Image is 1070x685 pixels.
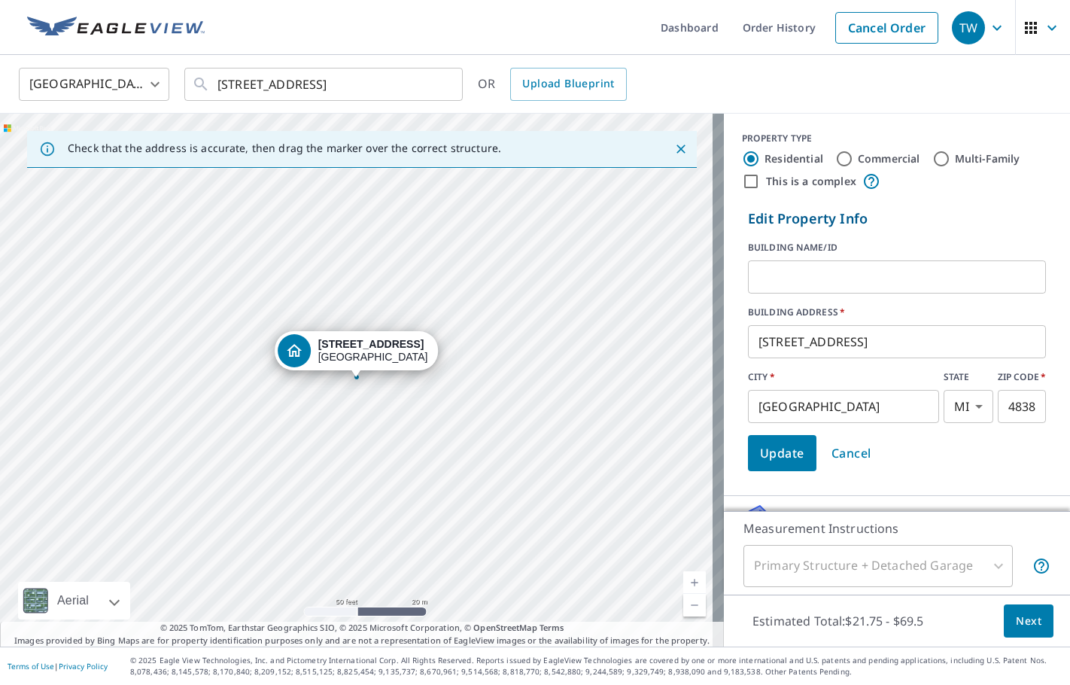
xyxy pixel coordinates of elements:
[8,662,108,671] p: |
[748,435,816,471] button: Update
[1032,557,1050,575] span: Your report will include the primary structure and a detached garage if one exists.
[748,209,1046,229] p: Edit Property Info
[671,139,691,159] button: Close
[998,370,1046,384] label: ZIP CODE
[59,661,108,671] a: Privacy Policy
[766,174,856,189] label: This is a complex
[955,151,1020,166] label: Multi-Family
[68,142,501,155] p: Check that the address is accurate, then drag the marker over the correct structure.
[760,443,804,464] span: Update
[53,582,93,620] div: Aerial
[318,338,424,350] strong: [STREET_ADDRESS]
[952,11,985,44] div: TW
[944,390,993,423] div: MI
[540,622,564,633] a: Terms
[8,661,54,671] a: Terms of Use
[318,338,428,364] div: [GEOGRAPHIC_DATA]
[748,370,939,384] label: CITY
[478,68,627,101] div: OR
[683,571,706,594] a: Current Level 19, Zoom In
[1004,604,1053,638] button: Next
[683,594,706,616] a: Current Level 19, Zoom Out
[748,241,1046,254] label: BUILDING NAME/ID
[510,68,626,101] a: Upload Blueprint
[835,12,938,44] a: Cancel Order
[275,331,439,378] div: Dropped pin, building 1, Residential property, 368 Lakeside Dr White Lake, MI 48386
[765,151,823,166] label: Residential
[748,306,1046,319] label: BUILDING ADDRESS
[831,443,871,464] span: Cancel
[742,132,1052,145] div: PROPERTY TYPE
[130,655,1062,677] p: © 2025 Eagle View Technologies, Inc. and Pictometry International Corp. All Rights Reserved. Repo...
[19,63,169,105] div: [GEOGRAPHIC_DATA]
[740,604,936,638] p: Estimated Total: $21.75 - $69.5
[473,622,537,633] a: OpenStreetMap
[18,582,130,620] div: Aerial
[27,17,205,39] img: EV Logo
[858,151,920,166] label: Commercial
[160,622,564,635] span: © 2025 TomTom, Earthstar Geographics SIO, © 2025 Microsoft Corporation, ©
[743,519,1050,537] p: Measurement Instructions
[1016,612,1041,631] span: Next
[819,435,883,471] button: Cancel
[944,370,993,384] label: STATE
[736,502,1058,538] div: Full House ProductsNew
[522,75,614,93] span: Upload Blueprint
[743,545,1013,587] div: Primary Structure + Detached Garage
[954,400,969,414] em: MI
[217,63,432,105] input: Search by address or latitude-longitude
